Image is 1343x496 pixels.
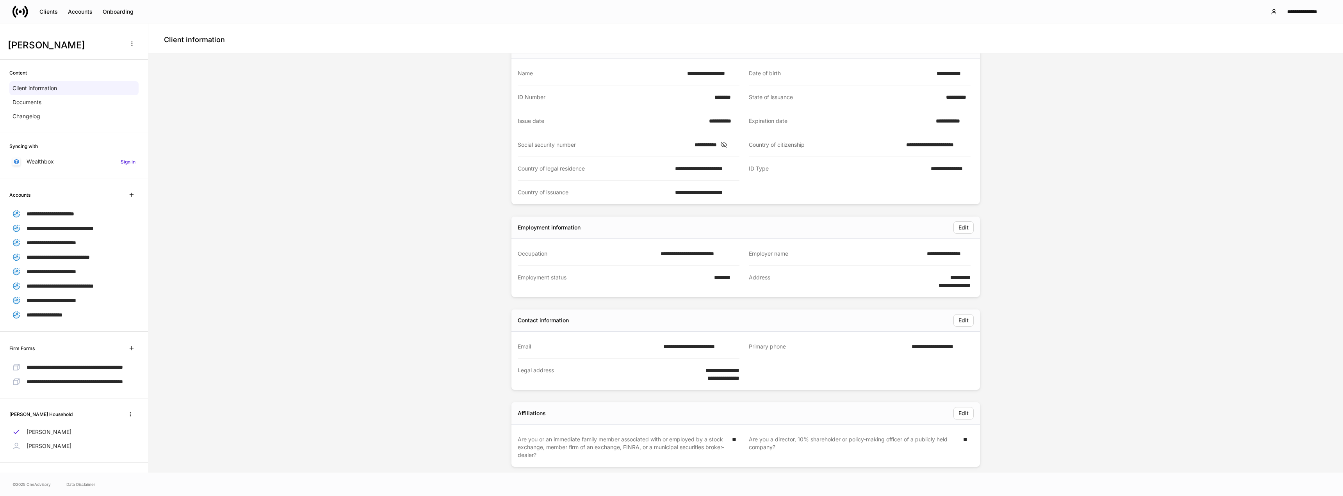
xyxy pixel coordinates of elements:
[9,425,139,439] a: [PERSON_NAME]
[164,35,225,44] h4: Client information
[749,436,958,459] div: Are you a director, 10% shareholder or policy-making officer of a publicly held company?
[518,165,670,172] div: Country of legal residence
[518,343,659,350] div: Email
[9,142,38,150] h6: Syncing with
[749,93,941,101] div: State of issuance
[12,481,51,487] span: © 2025 OneAdvisory
[63,5,98,18] button: Accounts
[518,316,569,324] div: Contact information
[9,155,139,169] a: WealthboxSign in
[103,9,134,14] div: Onboarding
[27,442,71,450] p: [PERSON_NAME]
[518,69,682,77] div: Name
[27,158,54,165] p: Wealthbox
[8,39,121,52] h3: [PERSON_NAME]
[9,109,139,123] a: Changelog
[518,436,727,459] div: Are you or an immediate family member associated with or employed by a stock exchange, member fir...
[749,274,923,289] div: Address
[953,314,974,327] button: Edit
[39,9,58,14] div: Clients
[12,112,40,120] p: Changelog
[9,69,27,76] h6: Content
[27,428,71,436] p: [PERSON_NAME]
[68,9,93,14] div: Accounts
[953,407,974,420] button: Edit
[9,95,139,109] a: Documents
[958,411,969,416] div: Edit
[749,165,926,173] div: ID Type
[518,93,710,101] div: ID Number
[749,117,931,125] div: Expiration date
[9,81,139,95] a: Client information
[953,221,974,234] button: Edit
[518,224,581,231] div: Employment information
[749,343,907,351] div: Primary phone
[958,225,969,230] div: Edit
[34,5,63,18] button: Clients
[121,158,135,165] h6: Sign in
[12,98,41,106] p: Documents
[9,191,30,199] h6: Accounts
[66,481,95,487] a: Data Disclaimer
[98,5,139,18] button: Onboarding
[518,409,546,417] div: Affiliations
[749,69,932,77] div: Date of birth
[958,318,969,323] div: Edit
[518,117,704,125] div: Issue date
[518,188,670,196] div: Country of issuance
[518,141,690,149] div: Social security number
[749,141,901,149] div: Country of citizenship
[9,411,73,418] h6: [PERSON_NAME] Household
[518,274,709,289] div: Employment status
[12,84,57,92] p: Client information
[749,250,922,258] div: Employer name
[9,345,35,352] h6: Firm Forms
[518,366,687,382] div: Legal address
[9,439,139,453] a: [PERSON_NAME]
[518,250,656,258] div: Occupation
